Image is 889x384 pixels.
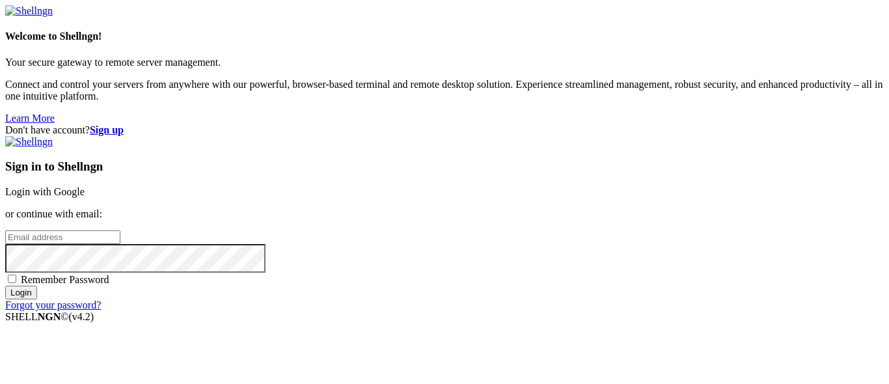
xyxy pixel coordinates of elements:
[5,136,53,148] img: Shellngn
[69,311,94,322] span: 4.2.0
[21,274,109,285] span: Remember Password
[8,275,16,283] input: Remember Password
[90,124,124,135] a: Sign up
[5,124,884,136] div: Don't have account?
[5,230,120,244] input: Email address
[5,299,101,310] a: Forgot your password?
[38,311,61,322] b: NGN
[5,186,85,197] a: Login with Google
[5,159,884,174] h3: Sign in to Shellngn
[5,79,884,102] p: Connect and control your servers from anywhere with our powerful, browser-based terminal and remo...
[5,311,94,322] span: SHELL ©
[5,113,55,124] a: Learn More
[5,208,884,220] p: or continue with email:
[5,286,37,299] input: Login
[5,57,884,68] p: Your secure gateway to remote server management.
[5,5,53,17] img: Shellngn
[5,31,884,42] h4: Welcome to Shellngn!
